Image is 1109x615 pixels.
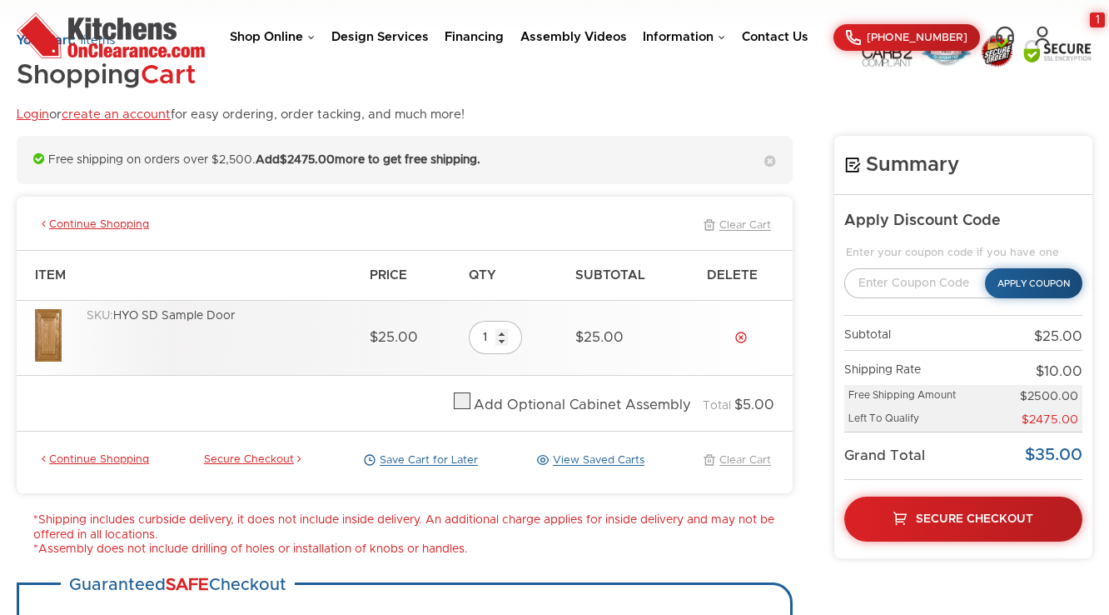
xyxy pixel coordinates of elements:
td: Left To Qualify [844,408,997,432]
a: Clear Cart [699,218,771,233]
a: 1 [1067,25,1092,47]
li: *Shipping includes curbside delivery, it does not include inside delivery. An additional charge a... [33,513,793,542]
a: [PHONE_NUMBER] [833,24,980,51]
td: Shipping Rate [844,351,997,385]
a: Assembly Videos [520,31,627,43]
span: $10.00 [1036,365,1082,378]
button: Apply Coupon [985,268,1082,298]
a: Information [643,31,725,43]
span: $25.00 [575,331,624,344]
a: View Saved Carts [533,453,644,468]
th: Subtotal [567,250,699,300]
span: Total [703,400,731,412]
a: Design Services [331,31,429,43]
a: Save Cart for Later [360,453,478,468]
th: Price [361,250,460,300]
a: Continue Shopping [38,453,149,468]
a: Financing [445,31,504,43]
div: 1 [1090,12,1105,27]
img: Kitchens On Clearance [17,12,205,58]
span: $2475.00 [280,154,335,166]
span: $25.00 [1034,330,1082,343]
a: Continue Shopping [38,218,149,233]
span: $5.00 [734,398,774,412]
strong: Add more to get free shipping. [256,154,480,166]
div: Free shipping on orders over $2,500. [17,136,793,185]
span: $25.00 [370,331,418,344]
span: $2500.00 [1020,391,1078,402]
a: create an account [62,108,171,121]
span: [PHONE_NUMBER] [867,32,967,43]
h4: Summary [844,152,1082,177]
input: Enter Coupon Code [844,268,1010,298]
a: Clear Cart [699,453,771,468]
h5: Apply Discount Code [844,212,1082,231]
a: Delete [734,331,748,344]
td: Grand Total [844,432,997,479]
td: Free Shipping Amount [844,385,997,408]
a: Secure Checkout [844,497,1082,542]
th: Delete [699,250,793,300]
h3: Guaranteed Checkout [61,566,295,603]
th: Qty [460,250,567,300]
span: $2475.00 [1022,414,1078,426]
span: $35.00 [1025,447,1082,463]
a: Login [17,108,49,121]
a: Shop Online [230,31,315,43]
span: SKU: [87,310,113,322]
h1: Shopping [17,62,465,91]
a: Secure Checkout [204,453,305,468]
strong: SAFE [166,576,209,592]
img: 1_honey_oak_1.2.jpg [35,309,62,362]
span: Cart [141,62,196,89]
span: Secure Checkout [916,513,1033,525]
td: Subtotal [844,316,997,351]
div: HYO SD Sample Door [87,309,353,367]
div: Add Optional Cabinet Assembly [474,397,691,414]
li: *Assembly does not include drilling of holes or installation of knobs or handles. [33,542,793,557]
th: Item [17,250,361,300]
a: Contact Us [742,31,808,43]
p: or for easy ordering, order tacking, and much more! [17,107,465,123]
legend: Enter your coupon code if you have one [844,247,1082,260]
